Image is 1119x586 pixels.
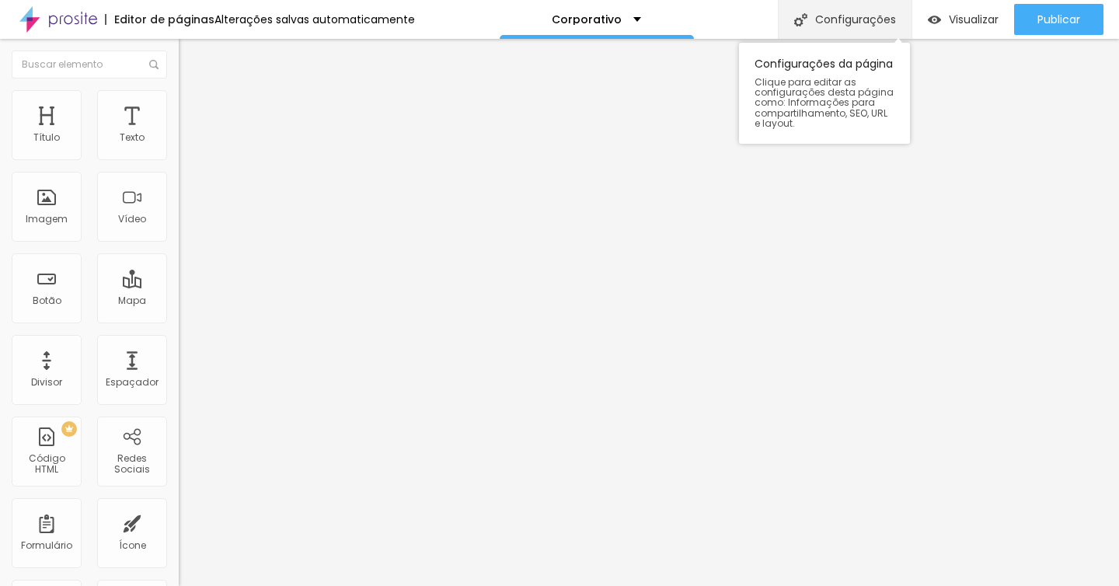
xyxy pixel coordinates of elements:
[120,132,145,143] div: Texto
[214,14,415,25] div: Alterações salvas automaticamente
[106,377,159,388] div: Espaçador
[949,13,999,26] span: Visualizar
[31,377,62,388] div: Divisor
[101,453,162,476] div: Redes Sociais
[794,13,807,26] img: Icone
[33,295,61,306] div: Botão
[912,4,1014,35] button: Visualizar
[1014,4,1103,35] button: Publicar
[33,132,60,143] div: Título
[26,214,68,225] div: Imagem
[179,39,1119,586] iframe: Editor
[12,51,167,78] input: Buscar elemento
[105,14,214,25] div: Editor de páginas
[119,540,146,551] div: Ícone
[118,295,146,306] div: Mapa
[118,214,146,225] div: Vídeo
[21,540,72,551] div: Formulário
[928,13,941,26] img: view-1.svg
[16,453,77,476] div: Código HTML
[739,43,910,144] div: Configurações da página
[755,77,894,128] span: Clique para editar as configurações desta página como: Informações para compartilhamento, SEO, UR...
[552,14,622,25] p: Corporativo
[1037,13,1080,26] span: Publicar
[149,60,159,69] img: Icone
